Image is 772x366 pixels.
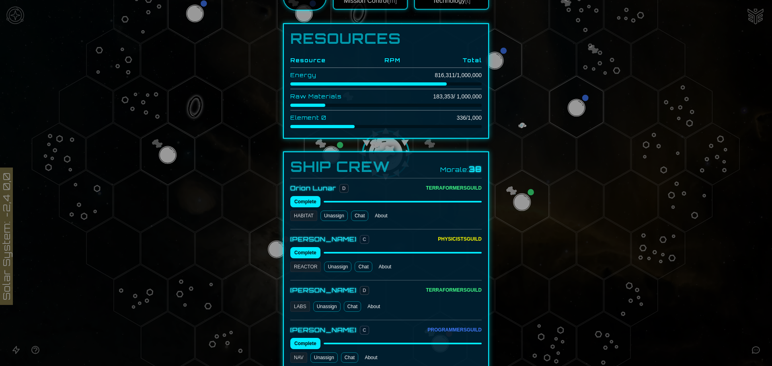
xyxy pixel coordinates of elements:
[290,338,320,349] button: Complete
[400,68,482,83] td: 816,311 / 1,000,000
[290,183,336,193] div: Orion Lunar
[364,301,383,312] button: About
[400,53,482,68] th: Total
[290,68,369,83] td: Energy
[290,211,317,221] div: HABITAT
[290,234,357,244] div: [PERSON_NAME]
[360,326,369,335] span: C
[290,31,482,47] h1: Resources
[360,235,369,244] span: C
[438,236,482,242] div: Physicists Guild
[290,325,357,335] div: [PERSON_NAME]
[313,301,341,312] button: Unassign
[339,184,349,193] span: D
[290,352,307,363] div: NAV
[400,110,482,125] td: 336 / 1,000
[360,286,369,295] span: D
[369,53,400,68] th: RPM
[355,262,372,272] a: Chat
[290,247,320,258] button: Complete
[290,262,321,272] div: REACTOR
[290,196,320,207] button: Complete
[372,211,390,221] button: About
[290,285,357,295] div: [PERSON_NAME]
[290,110,369,125] td: Element 0
[290,301,310,312] div: LABS
[344,301,361,312] a: Chat
[469,165,482,174] span: 38
[290,159,390,175] h3: Ship Crew
[440,164,482,175] div: Morale:
[310,352,338,363] button: Unassign
[290,89,369,104] td: Raw Materials
[320,211,348,221] button: Unassign
[400,89,482,104] td: 183,353 / 1,000,000
[427,327,482,333] div: Programmers Guild
[290,53,369,68] th: Resource
[376,262,394,272] button: About
[361,352,380,363] button: About
[341,352,358,363] a: Chat
[351,211,368,221] a: Chat
[426,287,482,293] div: Terraformers Guild
[324,262,351,272] button: Unassign
[426,185,482,191] div: Terraformers Guild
